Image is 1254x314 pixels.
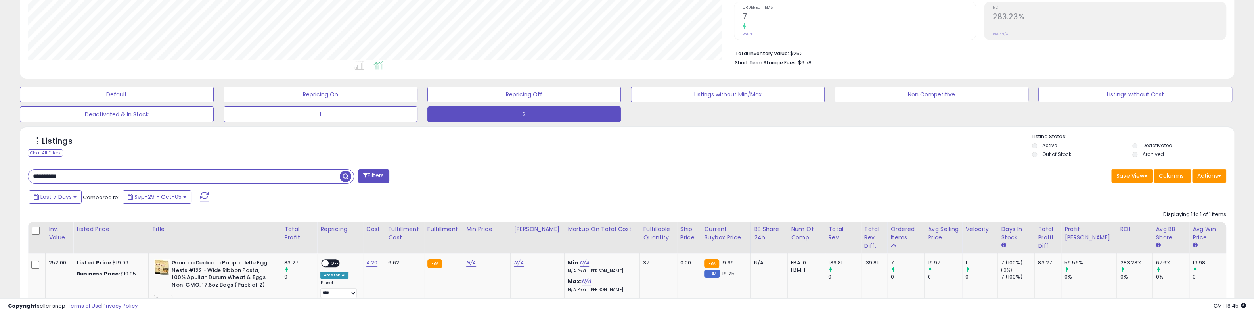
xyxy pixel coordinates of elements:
div: 83.27 [1038,259,1055,266]
span: OFF [329,260,342,267]
div: $19.95 [77,270,142,277]
small: Prev: N/A [993,32,1008,37]
div: Fulfillable Quantity [643,225,674,242]
span: Columns [1159,172,1184,180]
div: Total Rev. [828,225,857,242]
small: Days In Stock. [1001,242,1006,249]
button: Listings without Min/Max [631,87,825,102]
div: Repricing [320,225,359,233]
a: 4.20 [366,259,378,267]
div: Amazon AI [320,272,348,279]
div: Displaying 1 to 1 of 1 items [1163,211,1226,218]
h2: 7 [743,12,976,23]
div: Avg Selling Price [928,225,959,242]
h2: 283.23% [993,12,1226,23]
div: Avg Win Price [1193,225,1223,242]
button: Columns [1154,169,1191,183]
div: Markup on Total Cost [568,225,636,233]
div: $19.99 [77,259,142,266]
a: N/A [582,277,591,285]
div: Num of Comp. [791,225,821,242]
b: Granoro Dedicato Pappardelle Egg Nests #122 - Wide Ribbon Pasta, 100% Apulian Durum Wheat & Eggs,... [172,259,268,291]
div: 0 [965,274,997,281]
div: Ship Price [680,225,698,242]
div: Inv. value [49,225,70,242]
button: Deactivated & In Stock [20,106,214,122]
button: Sep-29 - Oct-05 [123,190,191,204]
a: N/A [514,259,523,267]
div: Days In Stock [1001,225,1031,242]
div: 7 (100%) [1001,259,1034,266]
div: 0 [284,274,317,281]
button: Save View [1111,169,1153,183]
div: 59.56% [1064,259,1116,266]
button: Repricing Off [427,87,621,102]
span: Compared to: [83,194,119,201]
b: Total Inventory Value: [735,50,789,57]
small: FBA [427,259,442,268]
span: ROI [993,6,1226,10]
b: Listed Price: [77,259,113,266]
div: 0% [1120,274,1152,281]
li: $252 [735,48,1220,58]
span: Ordered Items [743,6,976,10]
div: 19.97 [928,259,962,266]
small: Avg Win Price. [1193,242,1197,249]
small: Prev: 0 [743,32,754,37]
div: Total Rev. Diff. [864,225,884,250]
div: Cost [366,225,382,233]
button: Non Competitive [835,87,1028,102]
button: Default [20,87,214,102]
div: 0 [828,274,860,281]
div: 6.62 [388,259,417,266]
button: Filters [358,169,389,183]
span: 18.25 [722,270,735,277]
div: FBM: 1 [791,266,819,274]
div: 0% [1156,274,1189,281]
button: Actions [1192,169,1226,183]
p: N/A Profit [PERSON_NAME] [568,268,634,274]
small: (0%) [1001,267,1012,273]
a: Privacy Policy [103,302,138,310]
img: 51ydymqxAnL._SL40_.jpg [154,259,170,275]
div: Velocity [965,225,994,233]
div: 1 [965,259,997,266]
div: [PERSON_NAME] [514,225,561,233]
div: 0 [1193,274,1226,281]
label: Archived [1143,151,1164,158]
label: Deactivated [1143,142,1172,149]
b: Short Term Storage Fees: [735,59,797,66]
div: Avg BB Share [1156,225,1186,242]
div: Ordered Items [890,225,921,242]
div: Listed Price [77,225,145,233]
div: 37 [643,259,671,266]
div: 0.00 [680,259,695,266]
div: 19.98 [1193,259,1226,266]
div: 0 [928,274,962,281]
button: 2 [427,106,621,122]
div: N/A [754,259,781,266]
div: 252.00 [49,259,67,266]
div: Clear All Filters [28,149,63,157]
div: Min Price [466,225,507,233]
span: Sep-29 - Oct-05 [134,193,182,201]
a: N/A [466,259,476,267]
b: Min: [568,259,580,266]
small: FBM [704,270,720,278]
strong: Copyright [8,302,37,310]
div: BB Share 24h. [754,225,784,242]
div: 67.6% [1156,259,1189,266]
span: $6.78 [798,59,812,66]
button: Listings without Cost [1038,87,1232,102]
div: Current Buybox Price [704,225,747,242]
p: Listing States: [1032,133,1234,141]
a: Terms of Use [68,302,101,310]
div: 0 [890,274,924,281]
th: The percentage added to the cost of goods (COGS) that forms the calculator for Min & Max prices. [565,222,640,253]
span: 19.99 [721,259,734,266]
p: N/A Profit [PERSON_NAME] [568,287,634,293]
small: FBA [704,259,719,268]
span: Last 7 Days [40,193,72,201]
div: 139.81 [828,259,860,266]
div: seller snap | | [8,302,138,310]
